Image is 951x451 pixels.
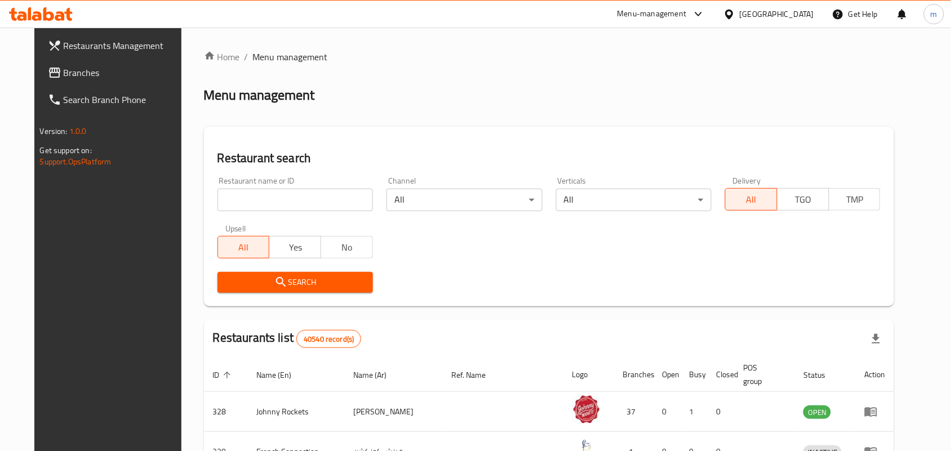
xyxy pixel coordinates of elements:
[39,32,193,59] a: Restaurants Management
[217,189,373,211] input: Search for restaurant name or ID..
[451,368,500,382] span: Ref. Name
[353,368,401,382] span: Name (Ar)
[39,59,193,86] a: Branches
[64,93,184,106] span: Search Branch Phone
[344,392,442,432] td: [PERSON_NAME]
[297,334,361,345] span: 40540 record(s)
[204,392,248,432] td: 328
[829,188,881,211] button: TMP
[40,124,68,139] span: Version:
[204,86,315,104] h2: Menu management
[248,392,345,432] td: Johnny Rockets
[223,239,265,256] span: All
[803,368,840,382] span: Status
[681,358,708,392] th: Busy
[217,150,881,167] h2: Restaurant search
[40,143,92,158] span: Get support on:
[226,275,364,289] span: Search
[725,188,777,211] button: All
[834,191,877,208] span: TMP
[257,368,306,382] span: Name (En)
[69,124,87,139] span: 1.0.0
[681,392,708,432] td: 1
[213,368,234,382] span: ID
[321,236,373,258] button: No
[225,225,246,233] label: Upsell
[217,272,373,293] button: Search
[740,8,814,20] div: [GEOGRAPHIC_DATA]
[269,236,321,258] button: Yes
[777,188,829,211] button: TGO
[730,191,773,208] span: All
[253,50,328,64] span: Menu management
[782,191,825,208] span: TGO
[654,358,681,392] th: Open
[708,358,735,392] th: Closed
[733,177,761,185] label: Delivery
[204,50,240,64] a: Home
[296,330,361,348] div: Total records count
[614,358,654,392] th: Branches
[744,361,781,388] span: POS group
[614,392,654,432] td: 37
[563,358,614,392] th: Logo
[40,154,112,169] a: Support.OpsPlatform
[204,50,895,64] nav: breadcrumb
[572,395,601,423] img: Johnny Rockets
[326,239,368,256] span: No
[931,8,937,20] span: m
[617,7,687,21] div: Menu-management
[863,325,890,352] div: Export file
[556,189,712,211] div: All
[864,405,885,418] div: Menu
[39,86,193,113] a: Search Branch Phone
[213,329,362,348] h2: Restaurants list
[654,392,681,432] td: 0
[217,236,270,258] button: All
[245,50,248,64] li: /
[803,406,831,419] span: OPEN
[64,39,184,52] span: Restaurants Management
[708,392,735,432] td: 0
[64,66,184,79] span: Branches
[386,189,542,211] div: All
[274,239,317,256] span: Yes
[855,358,894,392] th: Action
